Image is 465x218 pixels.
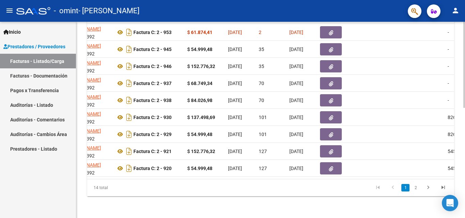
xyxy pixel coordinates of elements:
span: [DATE] [289,166,303,171]
i: Descargar documento [125,146,133,157]
span: - [448,47,449,52]
i: Descargar documento [125,61,133,72]
span: 8264 [448,115,459,120]
span: 101 [259,132,267,137]
span: - [448,98,449,103]
strong: $ 54.999,48 [187,132,212,137]
span: - [PERSON_NAME] [78,3,140,18]
div: 27133950392 [65,93,110,107]
span: 8264 [448,132,459,137]
li: page 1 [400,182,411,194]
strong: $ 84.026,98 [187,98,212,103]
strong: $ 152.776,32 [187,64,215,69]
strong: Factura C: 2 - 930 [133,115,172,120]
span: [DATE] [289,132,303,137]
strong: Factura C: 2 - 946 [133,64,172,69]
span: 35 [259,47,264,52]
span: Inicio [3,28,21,36]
strong: $ 152.776,32 [187,149,215,154]
span: 101 [259,115,267,120]
div: Open Intercom Messenger [442,195,458,211]
strong: Factura C: 2 - 945 [133,47,172,52]
strong: Factura C: 2 - 937 [133,81,172,86]
span: 5450 [448,166,459,171]
strong: Factura C: 2 - 921 [133,149,172,154]
strong: $ 61.874,41 [187,30,212,35]
div: 27133950392 [65,76,110,90]
i: Descargar documento [125,27,133,38]
i: Descargar documento [125,44,133,55]
div: 27133950392 [65,127,110,141]
div: 27133950392 [65,59,110,73]
a: go to first page [371,184,384,191]
a: go to last page [437,184,450,191]
strong: $ 137.498,69 [187,115,215,120]
span: - omint [54,3,78,18]
span: Prestadores / Proveedores [3,43,65,50]
span: 5450 [448,149,459,154]
a: 2 [412,184,420,191]
i: Descargar documento [125,78,133,89]
span: [DATE] [228,30,242,35]
div: 14 total [87,179,159,196]
span: [DATE] [289,115,303,120]
span: 35 [259,64,264,69]
i: Descargar documento [125,163,133,174]
span: [DATE] [289,149,303,154]
strong: Factura C: 2 - 938 [133,98,172,103]
span: [DATE] [228,64,242,69]
span: 2 [259,30,261,35]
mat-icon: person [451,6,460,15]
strong: $ 54.999,48 [187,166,212,171]
span: [DATE] [289,98,303,103]
span: 70 [259,98,264,103]
i: Descargar documento [125,112,133,123]
span: [DATE] [228,132,242,137]
strong: Factura C: 2 - 953 [133,30,172,35]
span: [DATE] [228,81,242,86]
span: [DATE] [228,149,242,154]
span: - [448,81,449,86]
span: 127 [259,166,267,171]
span: [DATE] [289,30,303,35]
i: Descargar documento [125,95,133,106]
mat-icon: menu [5,6,14,15]
span: - [448,30,449,35]
strong: Factura C: 2 - 920 [133,166,172,171]
strong: Factura C: 2 - 929 [133,132,172,137]
span: [DATE] [289,47,303,52]
span: - [448,64,449,69]
span: [DATE] [289,64,303,69]
div: 27133950392 [65,42,110,56]
a: go to previous page [386,184,399,191]
i: Descargar documento [125,129,133,140]
span: [DATE] [228,98,242,103]
div: 27133950392 [65,161,110,175]
div: 27133950392 [65,25,110,39]
span: 70 [259,81,264,86]
div: 27133950392 [65,144,110,158]
a: go to next page [422,184,435,191]
li: page 2 [411,182,421,194]
strong: $ 54.999,48 [187,47,212,52]
a: 1 [401,184,410,191]
span: [DATE] [228,166,242,171]
span: 127 [259,149,267,154]
strong: $ 68.749,34 [187,81,212,86]
span: [DATE] [228,115,242,120]
span: [DATE] [289,81,303,86]
div: 27133950392 [65,110,110,124]
span: [DATE] [228,47,242,52]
